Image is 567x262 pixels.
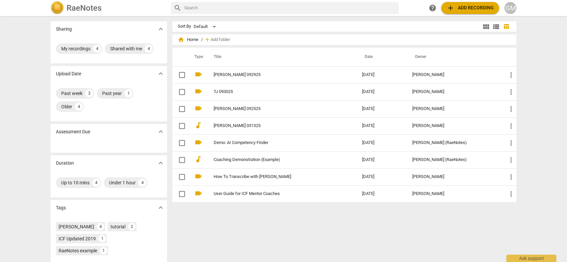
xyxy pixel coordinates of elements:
[357,117,407,134] td: [DATE]
[507,139,515,147] span: more_vert
[357,151,407,168] td: [DATE]
[357,100,407,117] td: [DATE]
[357,66,407,83] td: [DATE]
[357,185,407,202] td: [DATE]
[214,106,338,111] a: [PERSON_NAME] 092525
[211,37,230,42] span: Add folder
[214,140,338,145] a: Demo: AI Competency Finder
[97,223,104,230] div: 4
[507,156,515,164] span: more_vert
[98,235,106,242] div: 1
[507,190,515,198] span: more_vert
[412,123,496,128] div: [PERSON_NAME]
[447,4,494,12] span: Add recording
[156,69,166,79] button: Show more
[61,45,91,52] div: My recordings
[61,179,90,186] div: Up to 10 mins
[214,191,338,196] a: User Guide for ICF Mentor Coaches
[100,247,107,254] div: 1
[194,121,202,129] span: audiotrack
[501,22,511,32] button: Table view
[412,140,496,145] div: [PERSON_NAME] (RaeNotes)
[412,89,496,94] div: [PERSON_NAME]
[59,223,94,230] div: [PERSON_NAME]
[189,48,206,66] th: Type
[184,3,396,13] input: Search
[51,1,64,15] img: Logo
[61,103,72,110] div: Older
[92,179,100,187] div: 4
[110,45,142,52] div: Shared with me
[507,71,515,79] span: more_vert
[174,4,182,12] span: search
[138,179,146,187] div: 4
[201,37,203,42] span: /
[110,223,125,230] div: tutorial
[145,45,153,53] div: 4
[214,157,338,162] a: Coaching Demonstration (Example)
[194,87,202,95] span: videocam
[214,123,338,128] a: [PERSON_NAME] 031325
[491,22,501,32] button: List view
[194,155,202,163] span: audiotrack
[412,174,496,179] div: [PERSON_NAME]
[214,72,338,77] a: [PERSON_NAME] 092925
[156,24,166,34] button: Show more
[412,191,496,196] div: [PERSON_NAME]
[109,179,136,186] div: Under 1 hour
[93,45,101,53] div: 4
[56,160,74,167] p: Duration
[157,159,165,167] span: expand_more
[204,36,211,43] span: add
[75,103,83,111] div: 4
[357,134,407,151] td: [DATE]
[56,128,90,135] p: Assessment Due
[124,89,132,97] div: 1
[194,104,202,112] span: videocam
[357,168,407,185] td: [DATE]
[59,235,96,242] div: ICF Updated 2019
[507,88,515,96] span: more_vert
[67,3,101,13] h2: RaeNotes
[206,48,357,66] th: Title
[194,138,202,146] span: videocam
[427,2,439,14] a: Help
[357,83,407,100] td: [DATE]
[194,70,202,78] span: videocam
[128,223,135,230] div: 2
[507,122,515,130] span: more_vert
[51,1,166,15] a: LogoRaeNotes
[482,23,490,31] span: view_module
[59,247,97,254] div: RaeNotes example
[214,174,338,179] a: How To Transcribe with [PERSON_NAME]
[56,26,72,33] p: Sharing
[429,4,437,12] span: help
[178,36,184,43] span: home
[178,36,198,43] span: Home
[407,48,502,66] th: Owner
[412,106,496,111] div: [PERSON_NAME]
[157,25,165,33] span: expand_more
[507,173,515,181] span: more_vert
[481,22,491,32] button: Tile view
[214,89,338,94] a: TJ 093025
[441,2,499,14] button: Upload
[194,21,218,32] div: Default
[156,127,166,137] button: Show more
[357,48,407,66] th: Date
[412,72,496,77] div: [PERSON_NAME]
[507,105,515,113] span: more_vert
[506,255,556,262] div: Ask support
[56,204,66,211] p: Tags
[504,2,516,14] button: GM
[503,23,509,30] span: table_chart
[61,90,83,97] div: Past week
[492,23,500,31] span: view_list
[56,70,81,77] p: Upload Date
[157,128,165,136] span: expand_more
[178,24,191,29] div: Sort By
[85,89,93,97] div: 3
[157,70,165,78] span: expand_more
[156,158,166,168] button: Show more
